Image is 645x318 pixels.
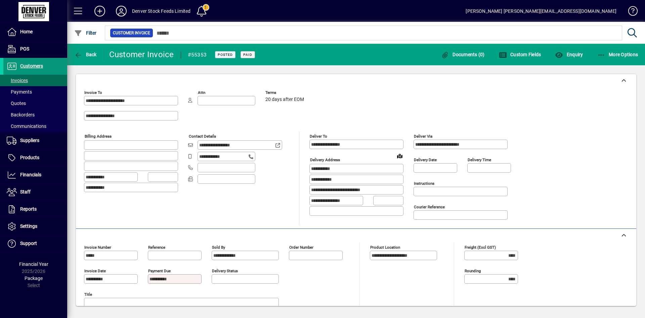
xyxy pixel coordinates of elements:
span: Custom Fields [499,52,541,57]
span: Backorders [7,112,35,117]
a: View on map [394,150,405,161]
a: Backorders [3,109,67,120]
mat-label: Invoice To [84,90,102,95]
span: Back [74,52,97,57]
span: Documents (0) [441,52,485,57]
app-page-header-button: Back [67,48,104,61]
span: Staff [20,189,31,195]
a: Suppliers [3,132,67,149]
mat-label: Instructions [414,181,434,186]
button: Add [89,5,111,17]
mat-label: Delivery date [414,157,437,162]
span: Customer Invoice [113,30,150,36]
a: Payments [3,86,67,98]
span: Home [20,29,33,34]
mat-label: Product location [370,245,400,250]
span: Quotes [7,101,26,106]
a: Settings [3,218,67,235]
span: Invoices [7,78,28,83]
span: Customers [20,63,43,69]
mat-label: Rounding [465,269,481,273]
div: #55353 [188,49,207,60]
button: More Options [596,48,640,61]
mat-label: Title [84,292,92,297]
a: Communications [3,120,67,132]
span: 20 days after EOM [265,97,304,102]
div: [PERSON_NAME] [PERSON_NAME][EMAIL_ADDRESS][DOMAIN_NAME] [466,6,616,16]
span: Communications [7,123,46,129]
span: Paid [243,52,252,57]
div: Customer Invoice [109,49,174,60]
a: Financials [3,167,67,183]
button: Back [73,48,98,61]
span: Suppliers [20,138,39,143]
mat-label: Courier Reference [414,205,445,209]
div: Denver Stock Feeds Limited [132,6,191,16]
span: Payments [7,89,32,95]
span: Enquiry [555,52,583,57]
a: Support [3,235,67,252]
span: More Options [597,52,638,57]
mat-label: Invoice number [84,245,111,250]
a: Products [3,149,67,166]
mat-label: Deliver via [414,134,432,139]
mat-label: Delivery time [468,157,491,162]
mat-label: Order number [289,245,313,250]
a: Quotes [3,98,67,109]
a: POS [3,41,67,58]
span: Settings [20,223,37,229]
a: Staff [3,184,67,201]
a: Invoices [3,75,67,86]
mat-label: Reference [148,245,165,250]
mat-label: Sold by [212,245,225,250]
span: Products [20,155,39,160]
mat-label: Payment due [148,269,171,273]
span: Reports [20,206,37,212]
span: Package [25,276,43,281]
button: Profile [111,5,132,17]
button: Custom Fields [497,48,543,61]
a: Home [3,24,67,40]
span: Support [20,241,37,246]
span: Financials [20,172,41,177]
span: Financial Year [19,261,48,267]
mat-label: Attn [198,90,205,95]
span: Terms [265,91,306,95]
span: POS [20,46,29,51]
mat-label: Deliver To [310,134,327,139]
mat-label: Freight (excl GST) [465,245,496,250]
button: Enquiry [553,48,585,61]
a: Knowledge Base [623,1,637,23]
mat-label: Delivery status [212,269,238,273]
span: Posted [218,52,233,57]
button: Filter [73,27,98,39]
span: Filter [74,30,97,36]
a: Reports [3,201,67,218]
mat-label: Invoice date [84,269,106,273]
button: Documents (0) [439,48,486,61]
